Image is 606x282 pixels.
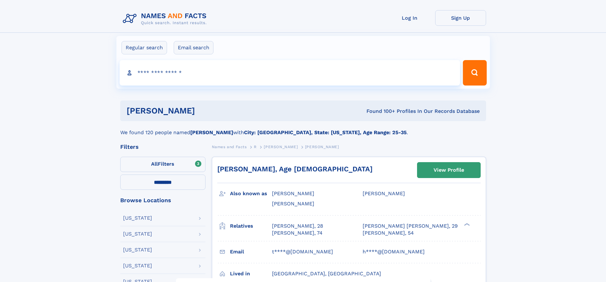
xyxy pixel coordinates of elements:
button: Search Button [463,60,486,86]
h3: Lived in [230,268,272,279]
h3: Relatives [230,221,272,231]
a: Names and Facts [212,143,247,151]
a: Log In [384,10,435,26]
h3: Email [230,246,272,257]
h1: [PERSON_NAME] [127,107,281,115]
b: City: [GEOGRAPHIC_DATA], State: [US_STATE], Age Range: 25-35 [244,129,407,135]
div: Browse Locations [120,197,205,203]
a: View Profile [417,162,480,178]
span: [PERSON_NAME] [272,201,314,207]
a: [PERSON_NAME], 54 [363,230,414,237]
a: Sign Up [435,10,486,26]
input: search input [120,60,460,86]
img: Logo Names and Facts [120,10,212,27]
span: All [151,161,158,167]
a: [PERSON_NAME], 74 [272,230,323,237]
div: View Profile [434,163,464,177]
label: Filters [120,157,205,172]
div: We found 120 people named with . [120,121,486,136]
span: [GEOGRAPHIC_DATA], [GEOGRAPHIC_DATA] [272,271,381,277]
a: [PERSON_NAME] [PERSON_NAME], 29 [363,223,458,230]
span: R [254,145,257,149]
a: [PERSON_NAME] [264,143,298,151]
span: [PERSON_NAME] [264,145,298,149]
b: [PERSON_NAME] [190,129,233,135]
div: ❯ [463,222,470,226]
div: [US_STATE] [123,263,152,268]
div: [US_STATE] [123,231,152,237]
a: R [254,143,257,151]
a: [PERSON_NAME], 28 [272,223,323,230]
label: Regular search [122,41,167,54]
span: [PERSON_NAME] [272,190,314,196]
span: [PERSON_NAME] [363,190,405,196]
h3: Also known as [230,188,272,199]
div: [US_STATE] [123,247,152,252]
a: [PERSON_NAME], Age [DEMOGRAPHIC_DATA] [217,165,373,173]
div: Filters [120,144,205,150]
div: Found 100+ Profiles In Our Records Database [281,108,480,115]
div: [US_STATE] [123,216,152,221]
span: [PERSON_NAME] [305,145,339,149]
label: Email search [174,41,213,54]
